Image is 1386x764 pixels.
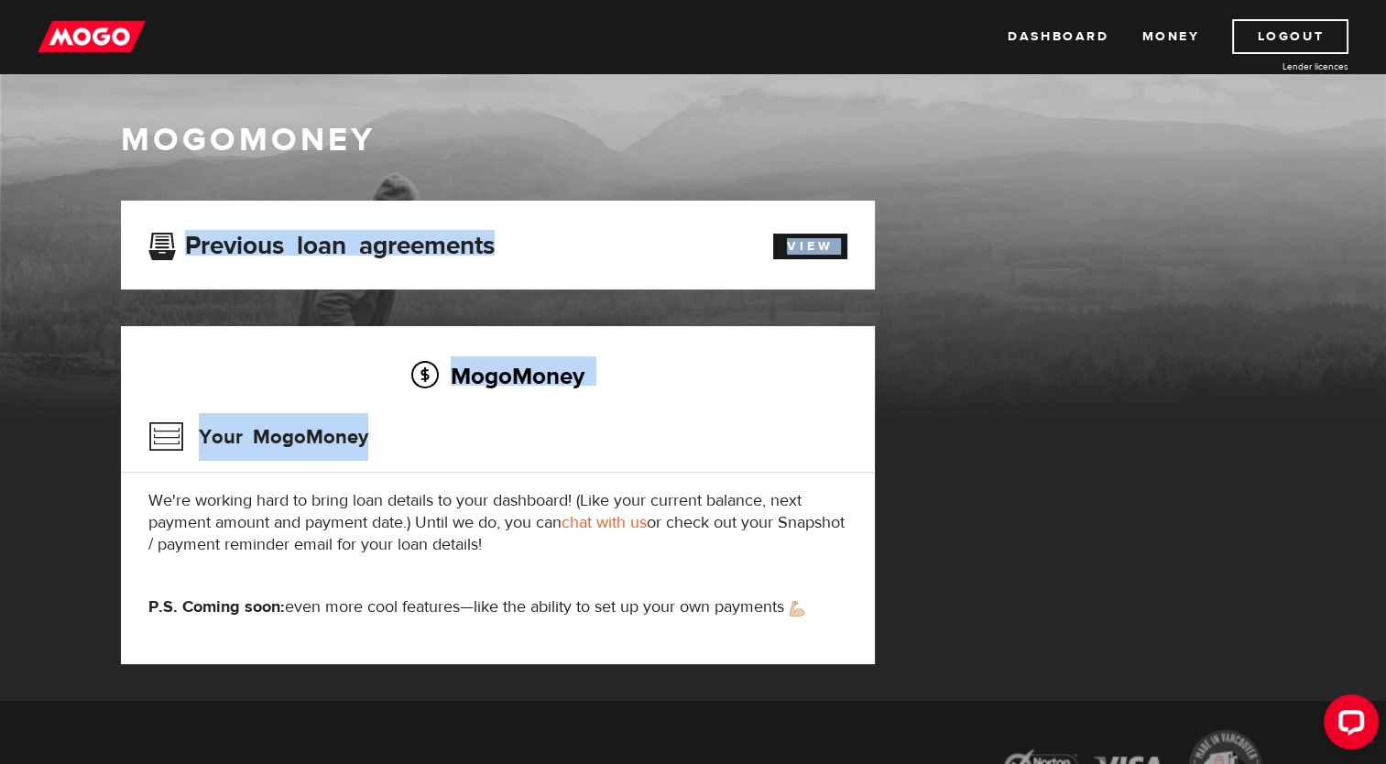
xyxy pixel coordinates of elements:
[790,601,804,617] img: strong arm emoji
[148,490,847,556] p: We're working hard to bring loan details to your dashboard! (Like your current balance, next paym...
[121,121,1266,159] h1: MogoMoney
[38,19,146,54] img: mogo_logo-11ee424be714fa7cbb0f0f49df9e16ec.png
[1008,19,1108,54] a: Dashboard
[148,596,847,618] p: even more cool features—like the ability to set up your own payments
[1141,19,1199,54] a: Money
[1211,60,1348,73] a: Lender licences
[1232,19,1348,54] a: Logout
[562,512,647,533] a: chat with us
[148,596,285,617] strong: P.S. Coming soon:
[148,356,847,395] h2: MogoMoney
[1309,687,1386,764] iframe: LiveChat chat widget
[148,231,495,255] h3: Previous loan agreements
[773,234,847,259] a: View
[148,413,368,461] h3: Your MogoMoney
